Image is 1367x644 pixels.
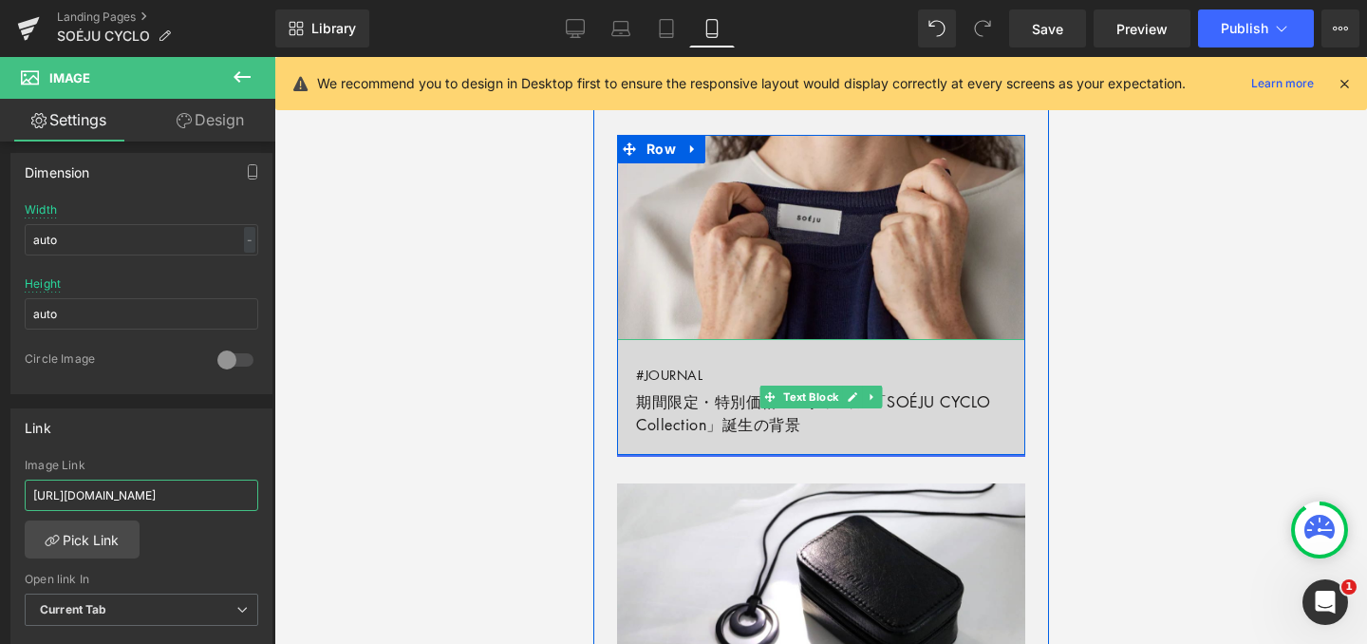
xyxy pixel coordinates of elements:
[25,480,258,511] input: https://your-shop.myshopify.com
[311,20,356,37] span: Library
[1032,19,1063,39] span: Save
[598,9,644,47] a: Laptop
[1321,9,1359,47] button: More
[275,9,369,47] a: New Library
[141,99,279,142] a: Design
[270,329,290,351] a: Expand / Collapse
[1094,9,1190,47] a: Preview
[644,9,689,47] a: Tablet
[57,9,275,25] a: Landing Pages
[1302,579,1348,625] iframe: Intercom live chat
[25,203,57,217] div: Width
[1244,72,1321,95] a: Learn more
[87,78,112,106] a: Expand / Collapse
[186,329,249,351] span: Text Block
[40,602,107,616] b: Current Tab
[48,78,87,106] span: Row
[25,277,61,291] div: Height
[1221,21,1268,36] span: Publish
[25,298,258,330] input: auto
[1116,19,1168,39] span: Preview
[57,28,150,44] span: SOÉJU CYCLO
[25,409,51,436] div: Link
[25,573,258,586] div: Open link In
[43,308,109,327] span: #JOURNAL
[49,70,90,85] span: Image
[964,9,1002,47] button: Redo
[25,521,140,559] a: Pick Link
[1341,579,1357,595] span: 1
[244,227,255,253] div: -
[689,9,735,47] a: Mobile
[918,9,956,47] button: Undo
[25,459,258,472] div: Image Link
[1198,9,1314,47] button: Publish
[25,224,258,256] input: auto
[552,9,598,47] a: Desktop
[25,154,90,180] div: Dimension
[317,73,1186,94] p: We recommend you to design in Desktop first to ensure the responsive layout would display correct...
[25,351,198,371] div: Circle Image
